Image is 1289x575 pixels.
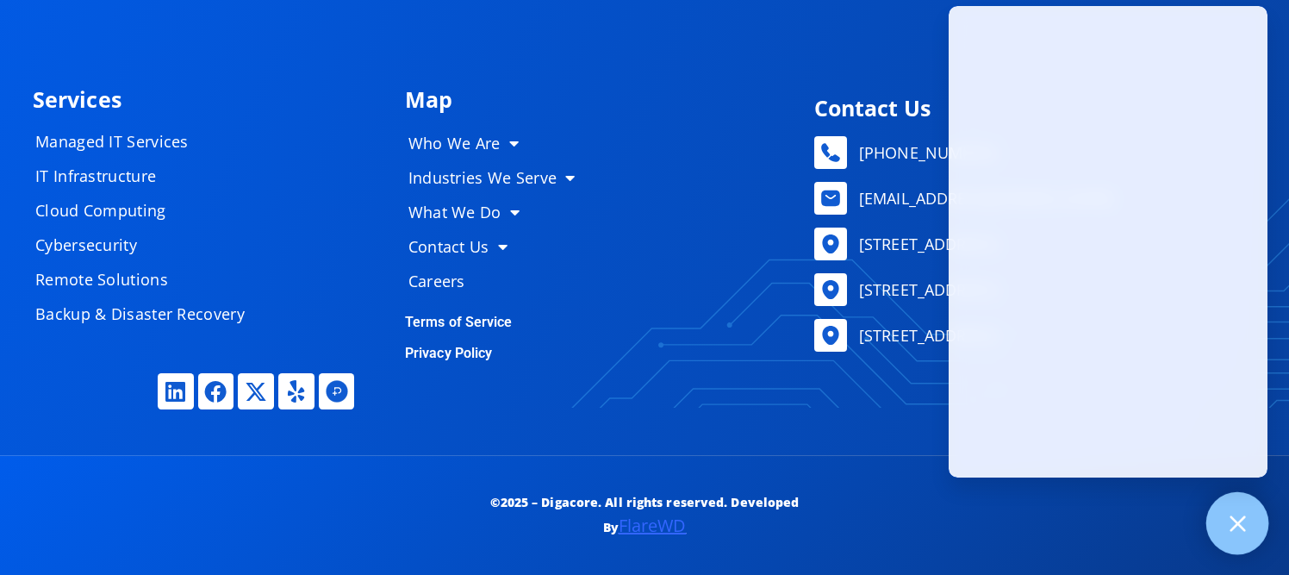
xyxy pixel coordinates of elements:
[405,89,788,110] h4: Map
[814,319,1248,352] a: [STREET_ADDRESS]
[814,273,1248,306] a: [STREET_ADDRESS]
[391,160,607,195] a: Industries We Serve
[391,126,607,160] a: Who We Are
[814,228,1248,260] a: [STREET_ADDRESS]
[405,314,513,330] a: Terms of Service
[18,124,277,159] a: Managed IT Services
[949,6,1267,478] iframe: Chatgenie Messenger
[855,322,998,348] span: [STREET_ADDRESS]
[855,231,998,257] span: [STREET_ADDRESS]
[18,193,277,228] a: Cloud Computing
[18,297,277,331] a: Backup & Disaster Recovery
[855,185,1114,211] span: [EMAIL_ADDRESS][DOMAIN_NAME]
[619,514,687,537] a: FlareWD
[33,89,388,110] h4: Services
[855,277,998,303] span: [STREET_ADDRESS]
[855,140,996,166] span: [PHONE_NUMBER]
[18,124,277,331] nav: Menu
[391,126,607,298] nav: Menu
[452,491,838,541] p: ©2025 – Digacore. All rights reserved. Developed By
[814,97,1248,119] h4: Contact Us
[18,228,277,262] a: Cybersecurity
[814,136,1248,169] a: [PHONE_NUMBER]
[814,182,1248,215] a: [EMAIL_ADDRESS][DOMAIN_NAME]
[405,345,492,361] a: Privacy Policy
[18,159,277,193] a: IT Infrastructure
[391,264,607,298] a: Careers
[18,262,277,297] a: Remote Solutions
[391,195,607,229] a: What We Do
[391,229,607,264] a: Contact Us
